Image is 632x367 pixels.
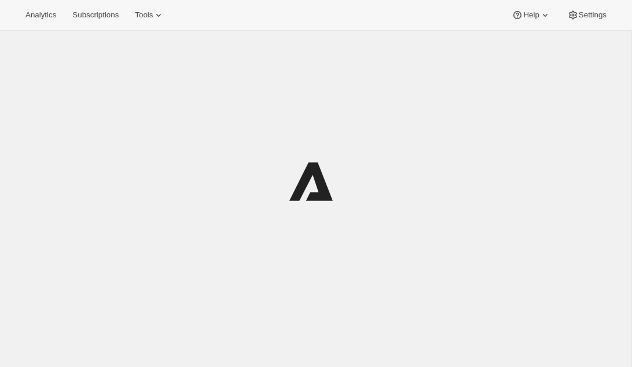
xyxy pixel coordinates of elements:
span: Help [523,10,539,20]
button: Tools [128,7,171,23]
span: Tools [135,10,153,20]
span: Subscriptions [72,10,119,20]
button: Analytics [19,7,63,23]
span: Settings [579,10,607,20]
button: Subscriptions [65,7,126,23]
span: Analytics [25,10,56,20]
button: Help [505,7,557,23]
button: Settings [560,7,613,23]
